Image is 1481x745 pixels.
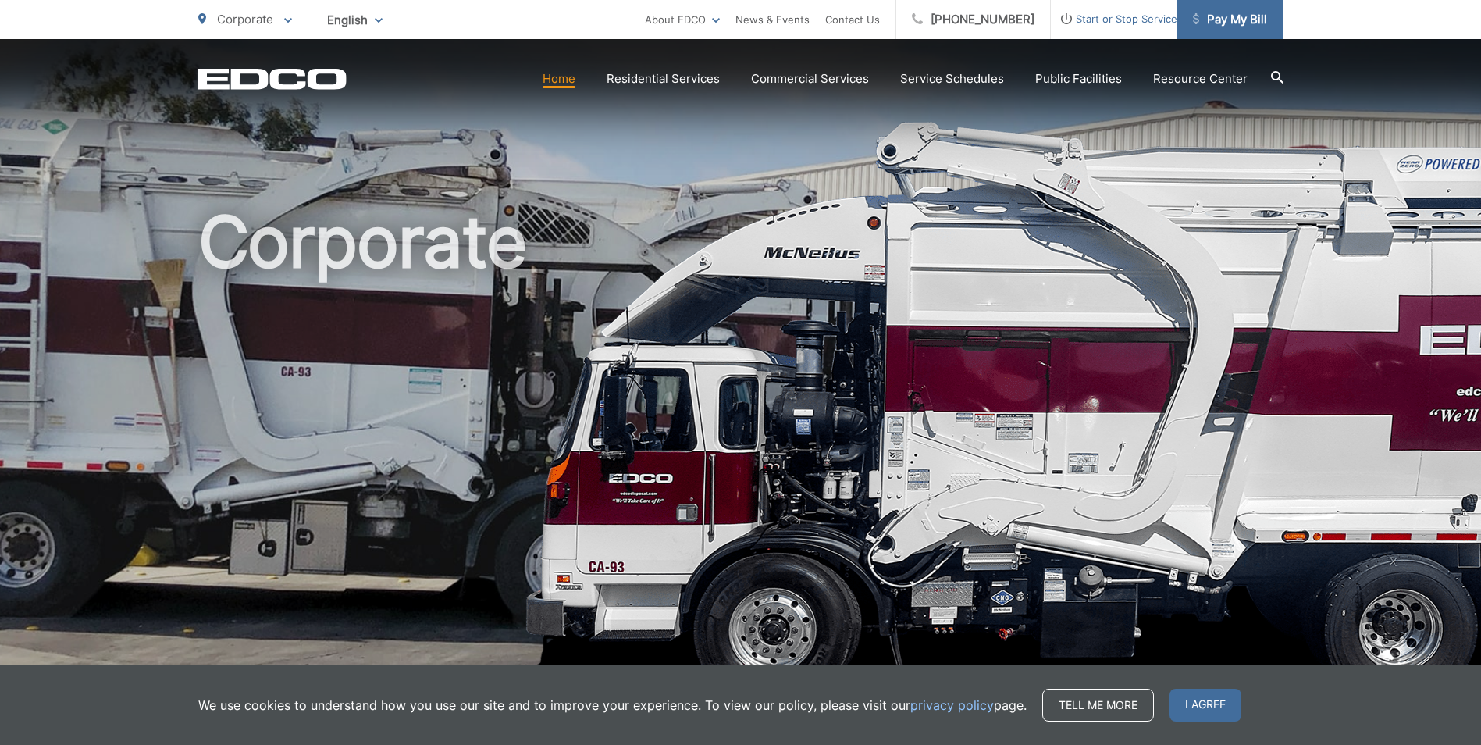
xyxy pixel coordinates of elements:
[751,70,869,88] a: Commercial Services
[735,10,810,29] a: News & Events
[900,70,1004,88] a: Service Schedules
[645,10,720,29] a: About EDCO
[1193,10,1267,29] span: Pay My Bill
[910,696,994,715] a: privacy policy
[543,70,575,88] a: Home
[1042,689,1154,722] a: Tell me more
[1169,689,1241,722] span: I agree
[198,696,1027,715] p: We use cookies to understand how you use our site and to improve your experience. To view our pol...
[198,68,347,90] a: EDCD logo. Return to the homepage.
[217,12,273,27] span: Corporate
[315,6,394,34] span: English
[198,203,1283,697] h1: Corporate
[1035,70,1122,88] a: Public Facilities
[825,10,880,29] a: Contact Us
[607,70,720,88] a: Residential Services
[1153,70,1248,88] a: Resource Center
